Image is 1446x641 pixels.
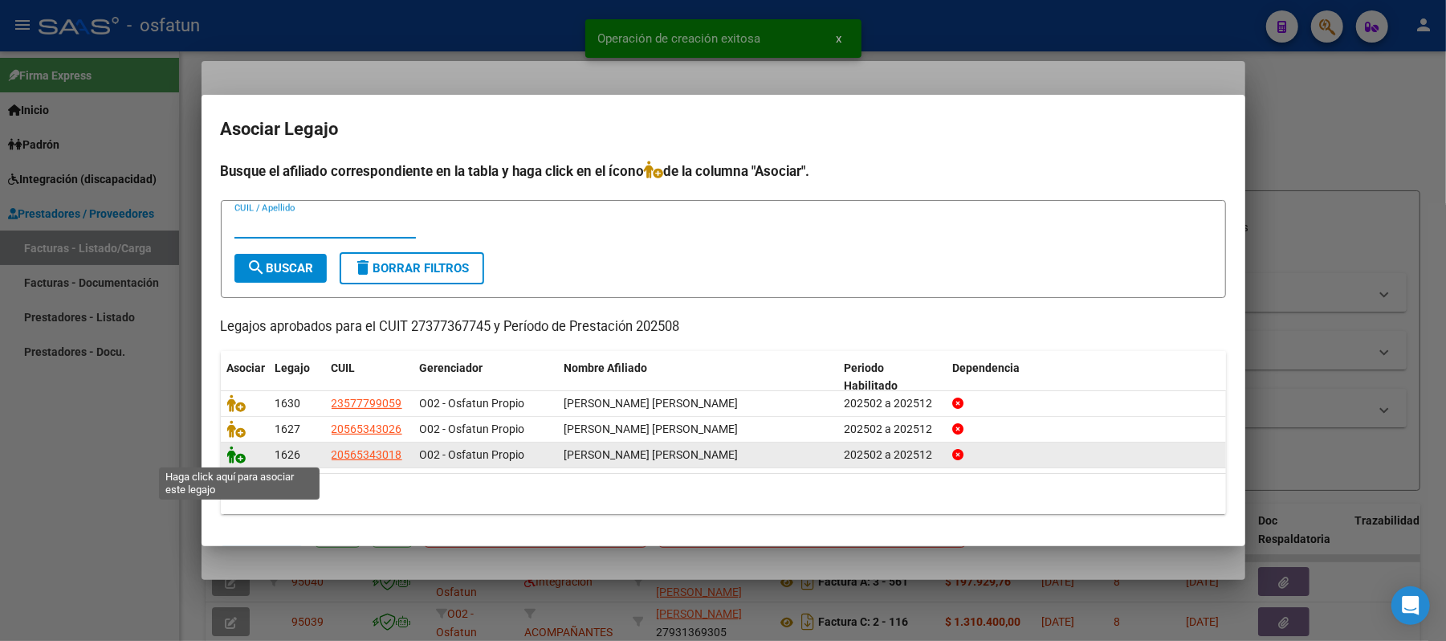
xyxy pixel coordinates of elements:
[420,397,525,410] span: O02 - Osfatun Propio
[420,448,525,461] span: O02 - Osfatun Propio
[325,351,413,404] datatable-header-cell: CUIL
[946,351,1226,404] datatable-header-cell: Dependencia
[844,361,898,393] span: Periodo Habilitado
[269,351,325,404] datatable-header-cell: Legajo
[564,423,739,435] span: GOMEZ MENDEZ JUAN GENARO
[354,258,373,277] mat-icon: delete
[332,361,356,374] span: CUIL
[247,258,267,277] mat-icon: search
[340,252,484,284] button: Borrar Filtros
[221,114,1226,145] h2: Asociar Legajo
[221,317,1226,337] p: Legajos aprobados para el CUIT 27377367745 y Período de Prestación 202508
[420,361,483,374] span: Gerenciador
[332,423,402,435] span: 20565343026
[332,397,402,410] span: 23577799059
[275,448,301,461] span: 1626
[1391,586,1430,625] div: Open Intercom Messenger
[564,448,739,461] span: GOMEZ MENDEZ JUAN AMARO
[354,261,470,276] span: Borrar Filtros
[221,161,1226,182] h4: Busque el afiliado correspondiente en la tabla y haga click en el ícono de la columna "Asociar".
[247,261,314,276] span: Buscar
[227,361,266,374] span: Asociar
[564,397,739,410] span: RIOS COUSELO SIMON ENRIQUE
[844,394,939,413] div: 202502 a 202512
[420,423,525,435] span: O02 - Osfatun Propio
[952,361,1020,374] span: Dependencia
[413,351,558,404] datatable-header-cell: Gerenciador
[275,361,311,374] span: Legajo
[844,420,939,439] div: 202502 a 202512
[558,351,838,404] datatable-header-cell: Nombre Afiliado
[221,351,269,404] datatable-header-cell: Asociar
[332,448,402,461] span: 20565343018
[234,254,327,283] button: Buscar
[837,351,946,404] datatable-header-cell: Periodo Habilitado
[275,423,301,435] span: 1627
[221,474,1226,514] div: 3 registros
[564,361,648,374] span: Nombre Afiliado
[275,397,301,410] span: 1630
[844,446,939,464] div: 202502 a 202512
